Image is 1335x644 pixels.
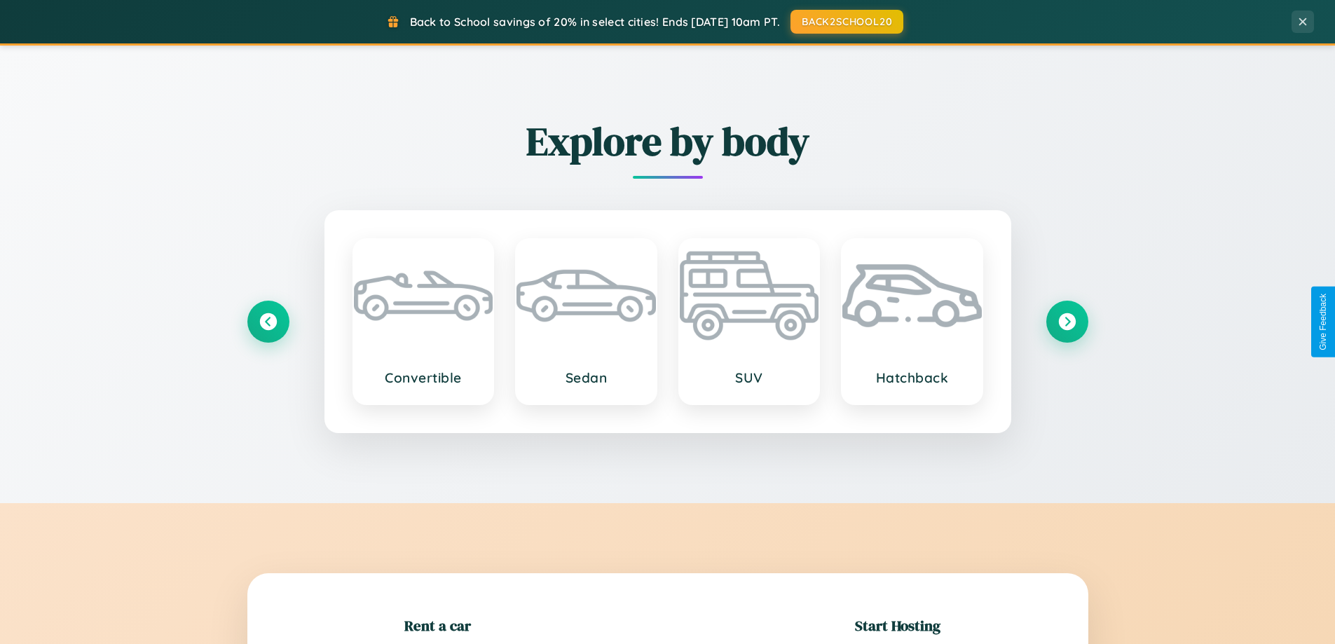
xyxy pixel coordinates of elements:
h2: Rent a car [404,615,471,636]
h3: SUV [694,369,805,386]
h2: Start Hosting [855,615,940,636]
h3: Hatchback [856,369,968,386]
button: BACK2SCHOOL20 [790,10,903,34]
h2: Explore by body [247,114,1088,168]
h3: Convertible [368,369,479,386]
span: Back to School savings of 20% in select cities! Ends [DATE] 10am PT. [410,15,780,29]
div: Give Feedback [1318,294,1328,350]
h3: Sedan [530,369,642,386]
